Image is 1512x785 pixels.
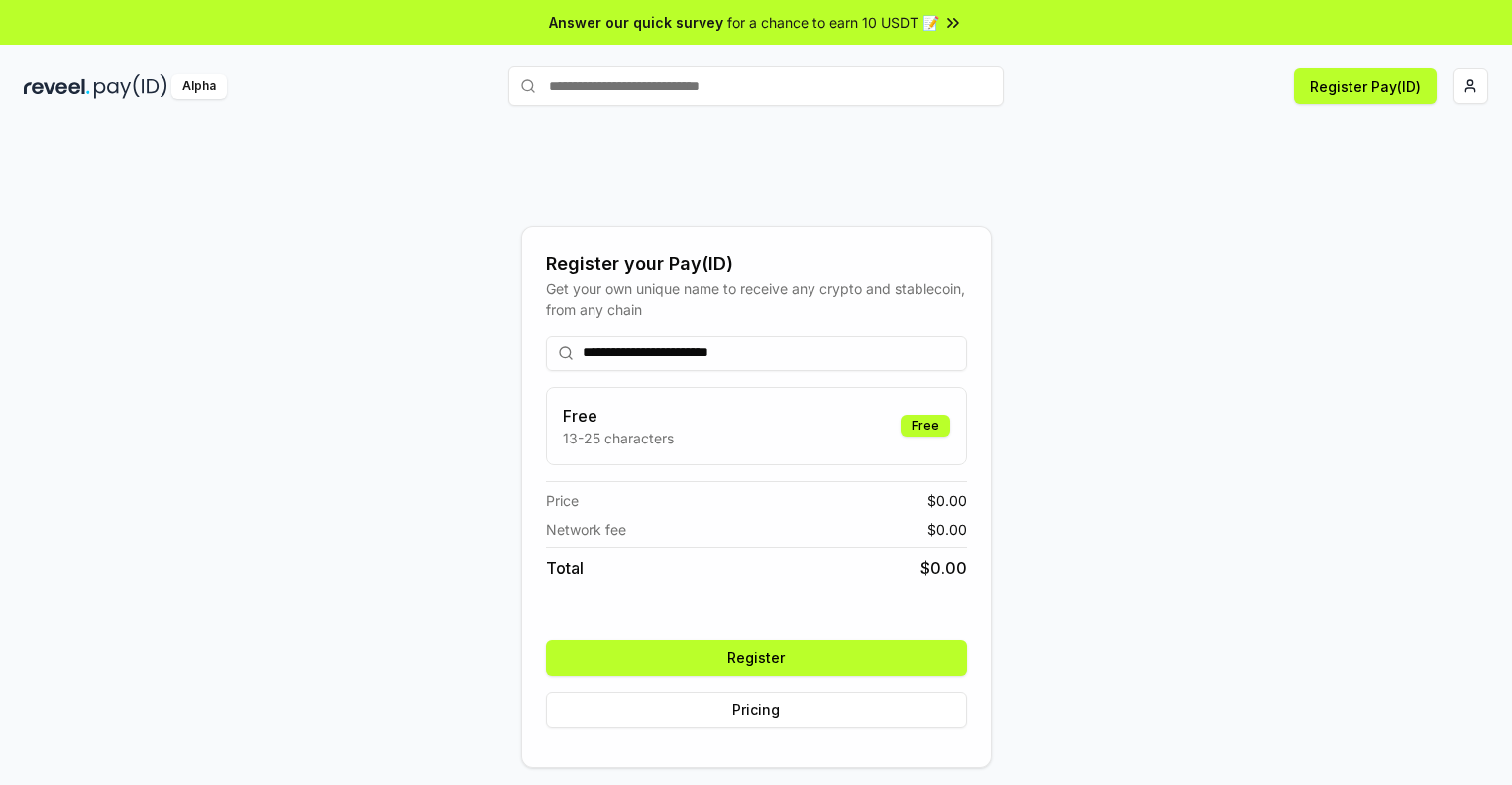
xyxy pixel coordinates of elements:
[1294,68,1437,104] button: Register Pay(ID)
[24,74,90,99] img: reveel_dark
[546,692,967,728] button: Pricing
[927,519,967,540] span: $ 0.00
[727,12,939,33] span: for a chance to earn 10 USDT 📝
[927,490,967,511] span: $ 0.00
[546,556,584,580] span: Total
[901,415,950,437] div: Free
[920,556,967,580] span: $ 0.00
[546,250,967,278] div: Register your Pay(ID)
[171,74,227,99] div: Alpha
[94,74,167,99] img: pay_id
[546,519,626,540] span: Network fee
[549,12,723,33] span: Answer our quick survey
[546,640,967,676] button: Register
[563,404,674,428] h3: Free
[546,278,967,320] div: Get your own unique name to receive any crypto and stablecoin, from any chain
[546,490,579,511] span: Price
[563,428,674,448] p: 13-25 characters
